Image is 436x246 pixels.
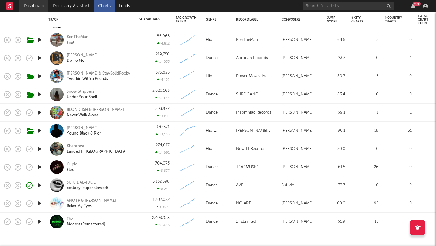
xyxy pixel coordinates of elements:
[156,205,170,209] div: 6,889
[327,127,345,135] div: 90.1
[418,14,436,25] div: Total Chart Count
[67,216,105,222] div: 2hz
[152,216,170,220] div: 2,493,923
[385,55,412,62] div: 1
[153,198,170,202] div: 1,302,022
[67,185,108,191] div: ecstacy (super slowed)
[206,164,218,171] div: Dance
[67,76,130,82] div: Twerkin Wit Ya Friends
[206,18,227,22] div: Genre
[385,16,403,23] div: # Country Charts
[157,187,170,191] div: 8,241
[236,73,268,80] div: Power Moves Inc.
[327,218,345,225] div: 61.9
[67,40,88,45] div: First
[327,182,345,189] div: 73.7
[206,73,230,80] div: Hip-Hop/Rap
[153,125,170,129] div: 1,370,571
[236,200,251,207] div: NO ART
[236,109,271,116] div: Insomniac Records
[155,161,170,165] div: 704,073
[67,144,127,149] div: Khantrast
[156,132,170,136] div: 61,105
[282,182,295,189] div: Sui Idol
[385,218,412,225] div: 2
[327,200,345,207] div: 60.0
[282,145,313,153] div: [PERSON_NAME]
[157,78,170,82] div: 4,179
[236,182,243,189] div: AVR
[67,53,98,64] a: [PERSON_NAME]Do To Me
[67,35,88,45] a: KenTheManFirst
[67,125,102,131] div: [PERSON_NAME]
[282,109,321,116] div: [PERSON_NAME], [PERSON_NAME], [PERSON_NAME], [PERSON_NAME]
[206,55,218,62] div: Dance
[139,18,160,21] div: Shazam Tags
[67,125,102,136] a: [PERSON_NAME]Young Black & Rich
[236,91,276,98] div: SURF GANG RECORDS
[67,107,124,113] div: BLOND:ISH & [PERSON_NAME]
[67,222,105,227] div: Modest (Remastered)
[327,55,345,62] div: 93.7
[385,109,412,116] div: 1
[385,200,412,207] div: 0
[413,2,421,6] div: 99 +
[385,36,412,44] div: 0
[67,198,116,209] a: ANOTR & [PERSON_NAME]Relax My Eyes
[155,151,170,155] div: 14,691
[282,218,313,225] div: [PERSON_NAME]
[351,55,378,62] div: 0
[351,200,378,207] div: 95
[157,169,170,173] div: 6,677
[206,218,218,225] div: Dance
[67,162,78,167] div: Cupid
[206,200,218,207] div: Dance
[67,144,127,155] a: KhantrastLanded In [GEOGRAPHIC_DATA]
[152,89,170,93] div: 2,020,163
[67,89,97,100] a: Snow StrippersUnder Your Spell
[236,127,276,135] div: [PERSON_NAME] Music
[67,58,98,64] div: Do To Me
[67,149,127,155] div: Landed In [GEOGRAPHIC_DATA]
[67,131,102,136] div: Young Black & Rich
[282,55,313,62] div: [PERSON_NAME]
[67,204,116,209] div: Relax My Eyes
[351,73,378,80] div: 5
[327,73,345,80] div: 89.7
[67,198,116,204] div: ANOTR & [PERSON_NAME]
[236,218,256,225] div: 2hzLimited
[282,36,313,44] div: [PERSON_NAME]
[236,145,265,153] div: New 11 Records
[236,55,268,62] div: Aurorian Records
[351,16,369,23] div: # City Charts
[282,73,313,80] div: [PERSON_NAME]
[176,16,197,23] div: Tag Growth Trend
[67,180,108,185] div: SUICIDAL-IDOL
[282,164,321,171] div: [PERSON_NAME], [PERSON_NAME]
[67,162,78,173] a: CupidFlex
[67,113,124,118] div: Never Walk Alone
[206,145,230,153] div: Hip-Hop/Rap
[411,4,415,8] button: 99+
[48,18,130,22] div: Track
[67,71,130,82] a: [PERSON_NAME] & StaySolidRockyTwerkin Wit Ya Friends
[206,182,218,189] div: Dance
[67,107,124,118] a: BLOND:ISH & [PERSON_NAME]Never Walk Alone
[206,36,230,44] div: Hip-Hop/Rap
[351,36,378,44] div: 5
[67,71,130,76] div: [PERSON_NAME] & StaySolidRocky
[282,18,318,22] div: Composers
[67,95,97,100] div: Under Your Spell
[156,52,170,56] div: 219,756
[385,145,412,153] div: 0
[155,34,170,38] div: 186,965
[236,164,258,171] div: TOC MUSIC
[351,109,378,116] div: 1
[67,216,105,227] a: 2hzModest (Remastered)
[351,164,378,171] div: 26
[155,96,170,100] div: 15,444
[327,164,345,171] div: 61.5
[327,91,345,98] div: 83.4
[206,91,218,98] div: Dance
[67,35,88,40] div: KenTheMan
